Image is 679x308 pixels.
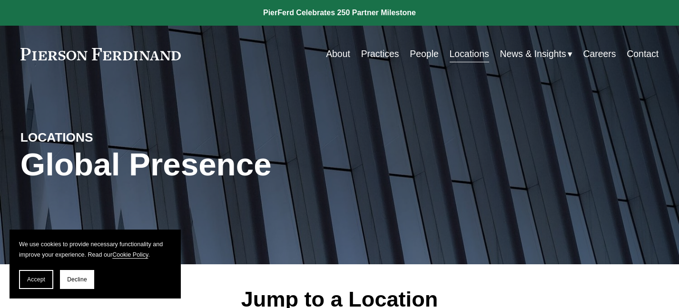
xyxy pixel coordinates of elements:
span: Accept [27,276,45,283]
a: folder dropdown [500,45,572,63]
span: Decline [67,276,87,283]
a: Cookie Policy [112,251,148,258]
a: Contact [627,45,659,63]
a: Locations [450,45,489,63]
a: Practices [361,45,399,63]
button: Decline [60,270,94,289]
span: News & Insights [500,46,566,62]
a: About [326,45,350,63]
section: Cookie banner [10,230,181,298]
a: Careers [583,45,616,63]
h4: LOCATIONS [20,130,180,145]
p: We use cookies to provide necessary functionality and improve your experience. Read our . [19,239,171,260]
a: People [410,45,438,63]
button: Accept [19,270,53,289]
h1: Global Presence [20,146,446,183]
